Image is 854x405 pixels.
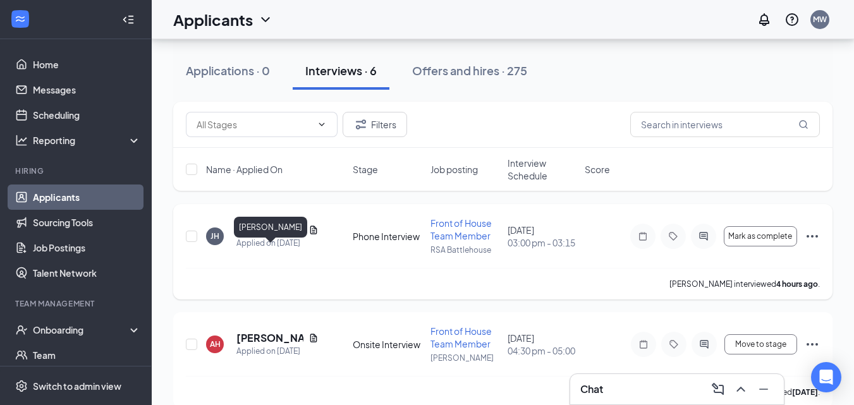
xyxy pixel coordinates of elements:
p: [PERSON_NAME] [430,353,500,363]
svg: ActiveChat [696,231,711,241]
svg: Note [635,231,650,241]
div: Team Management [15,298,138,309]
button: Filter Filters [343,112,407,137]
button: ComposeMessage [708,379,728,399]
svg: Settings [15,380,28,392]
svg: Ellipses [805,229,820,244]
span: Front of House Team Member [430,217,492,241]
p: [PERSON_NAME] interviewed . [669,279,820,289]
button: ChevronUp [731,379,751,399]
input: Search in interviews [630,112,820,137]
span: Stage [353,163,378,176]
span: Front of House Team Member [430,325,492,349]
h5: [PERSON_NAME] [236,331,303,345]
button: Minimize [753,379,774,399]
div: Switch to admin view [33,380,121,392]
svg: MagnifyingGlass [798,119,808,130]
svg: Notifications [757,12,772,27]
a: Home [33,52,141,77]
a: Job Postings [33,235,141,260]
h3: Chat [580,382,603,396]
span: Job posting [430,163,478,176]
a: Sourcing Tools [33,210,141,235]
input: All Stages [197,118,312,131]
span: Mark as complete [728,232,792,241]
svg: Collapse [122,13,135,26]
span: Name · Applied On [206,163,283,176]
span: 03:00 pm - 03:15 pm [508,236,577,249]
b: 4 hours ago [776,279,818,289]
div: AH [210,339,221,349]
div: Onsite Interview [353,338,422,351]
span: Interview Schedule [508,157,577,182]
svg: Analysis [15,134,28,147]
div: Hiring [15,166,138,176]
div: Interviews · 6 [305,63,377,78]
svg: ChevronDown [317,119,327,130]
div: Applied on [DATE] [236,345,319,358]
svg: Tag [666,339,681,349]
span: Score [585,163,610,176]
svg: WorkstreamLogo [14,13,27,25]
span: 04:30 pm - 05:00 pm [508,344,577,357]
div: Applications · 0 [186,63,270,78]
div: [DATE] [508,332,577,357]
div: JH [210,231,219,241]
a: Messages [33,77,141,102]
div: Phone Interview [353,230,422,243]
svg: UserCheck [15,323,28,336]
svg: ComposeMessage [711,382,726,397]
button: Move to stage [724,334,797,354]
div: MW [813,14,827,25]
svg: ActiveChat [697,339,712,349]
svg: ChevronUp [733,382,748,397]
svg: Filter [353,117,369,132]
svg: Minimize [756,382,771,397]
div: Reporting [33,134,142,147]
svg: Document [308,333,319,343]
b: [DATE] [792,387,818,397]
svg: Note [636,339,651,349]
a: Talent Network [33,260,141,286]
div: [PERSON_NAME] [234,217,307,238]
svg: ChevronDown [258,12,273,27]
a: Team [33,342,141,368]
svg: Document [308,225,319,235]
p: RSA Battlehouse [430,245,500,255]
svg: QuestionInfo [784,12,800,27]
a: Scheduling [33,102,141,128]
button: Mark as complete [724,226,797,246]
div: Onboarding [33,323,130,336]
svg: Ellipses [805,337,820,352]
svg: Tag [666,231,681,241]
div: Applied on [DATE] [236,237,319,250]
span: Move to stage [735,340,786,349]
div: [DATE] [508,224,577,249]
a: Applicants [33,184,141,210]
div: Offers and hires · 275 [412,63,527,78]
div: Open Intercom Messenger [811,362,841,392]
h1: Applicants [173,9,253,30]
